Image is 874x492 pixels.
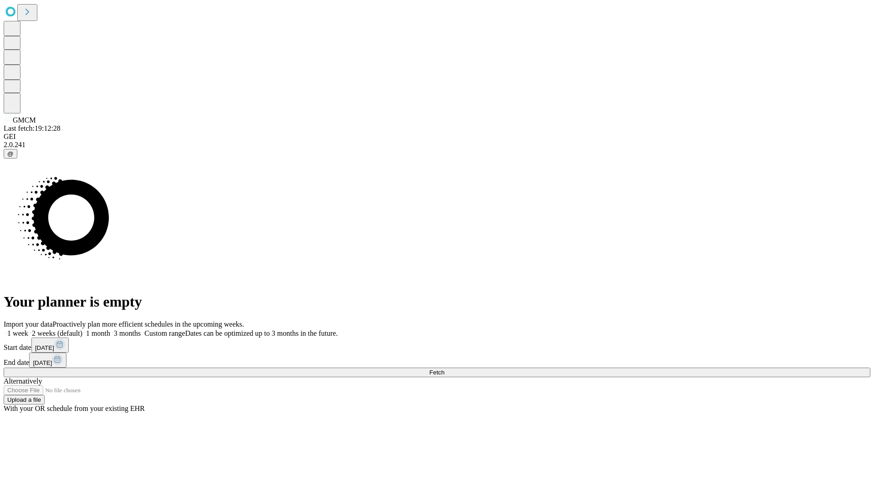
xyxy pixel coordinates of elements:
[4,353,870,368] div: End date
[4,293,870,310] h1: Your planner is empty
[185,329,338,337] span: Dates can be optimized up to 3 months in the future.
[114,329,141,337] span: 3 months
[4,395,45,405] button: Upload a file
[35,344,54,351] span: [DATE]
[31,338,69,353] button: [DATE]
[429,369,444,376] span: Fetch
[7,329,28,337] span: 1 week
[4,368,870,377] button: Fetch
[4,320,53,328] span: Import your data
[4,124,61,132] span: Last fetch: 19:12:28
[4,338,870,353] div: Start date
[13,116,36,124] span: GMCM
[29,353,66,368] button: [DATE]
[4,141,870,149] div: 2.0.241
[32,329,82,337] span: 2 weeks (default)
[7,150,14,157] span: @
[86,329,110,337] span: 1 month
[33,359,52,366] span: [DATE]
[4,133,870,141] div: GEI
[144,329,185,337] span: Custom range
[4,149,17,159] button: @
[4,405,145,412] span: With your OR schedule from your existing EHR
[53,320,244,328] span: Proactively plan more efficient schedules in the upcoming weeks.
[4,377,42,385] span: Alternatively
